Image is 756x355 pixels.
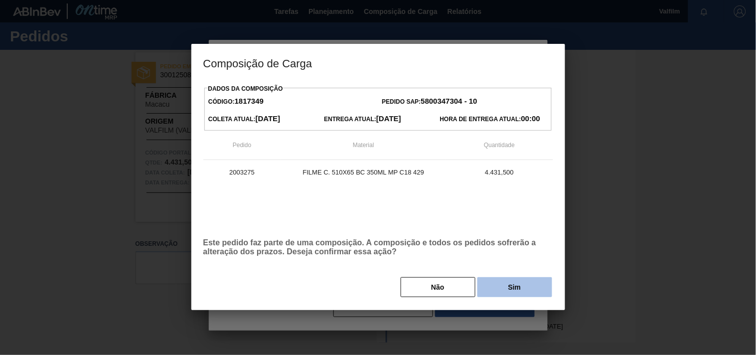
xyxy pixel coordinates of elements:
[191,44,565,82] h3: Composição de Carga
[208,85,283,92] label: Dados da Composição
[235,97,264,105] strong: 1817349
[353,142,374,149] span: Material
[382,98,477,105] span: Pedido SAP:
[446,160,553,185] td: 4.431,500
[203,160,281,185] td: 2003275
[477,277,552,297] button: Sim
[203,238,553,256] p: Este pedido faz parte de uma composição. A composição e todos os pedidos sofrerão a alteração dos...
[376,114,401,123] strong: [DATE]
[401,277,475,297] button: Não
[256,114,281,123] strong: [DATE]
[484,142,515,149] span: Quantidade
[208,116,280,123] span: Coleta Atual:
[421,97,477,105] strong: 5800347304 - 10
[233,142,251,149] span: Pedido
[208,98,264,105] span: Código:
[281,160,446,185] td: FILME C. 510X65 BC 350ML MP C18 429
[324,116,401,123] span: Entrega Atual:
[521,114,540,123] strong: 00:00
[440,116,540,123] span: Hora de Entrega Atual:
